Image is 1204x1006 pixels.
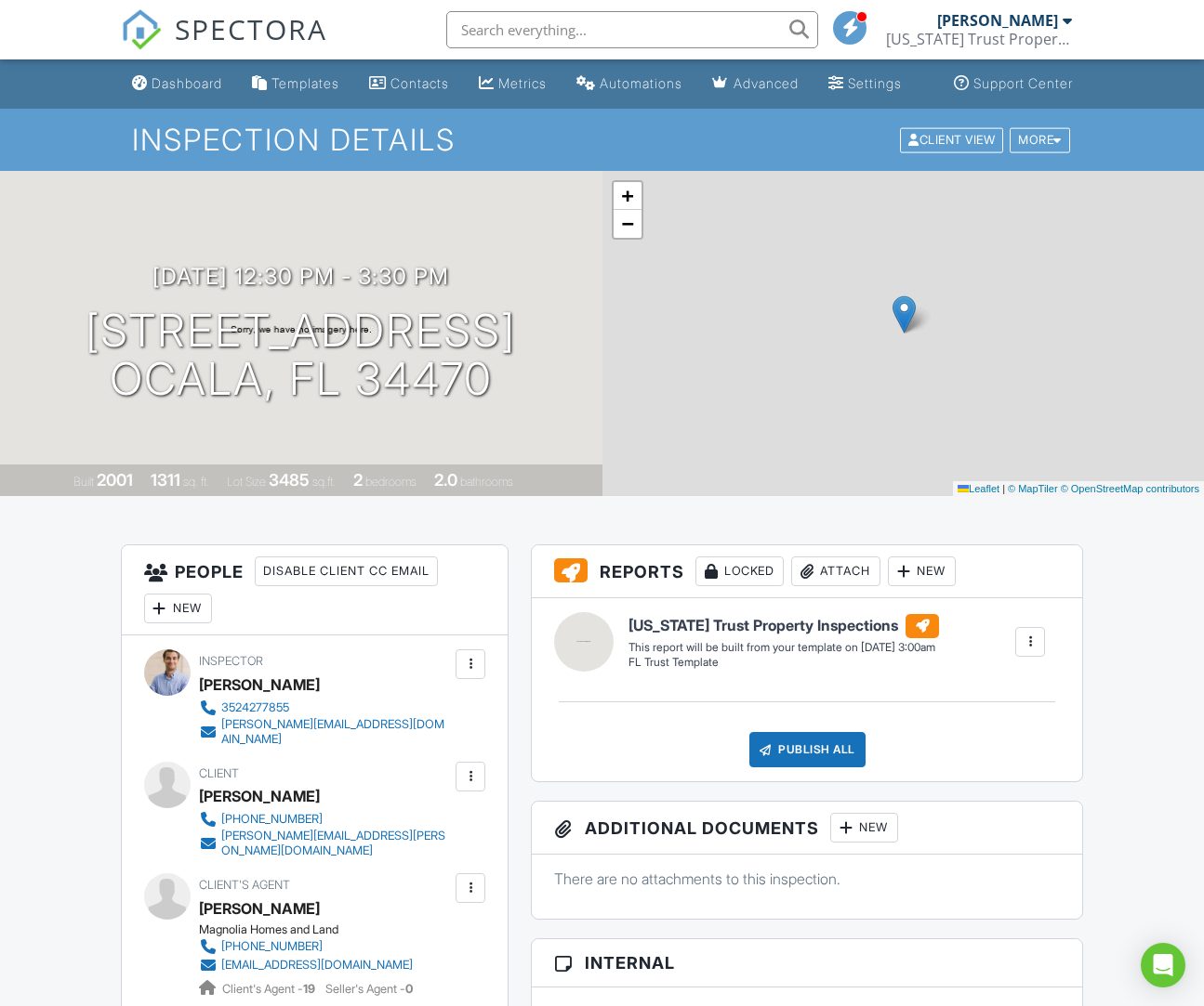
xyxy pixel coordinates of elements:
[255,556,438,586] div: Disable Client CC Email
[73,475,94,489] span: Built
[900,127,1003,152] div: Client View
[199,956,413,974] a: [EMAIL_ADDRESS][DOMAIN_NAME]
[199,878,290,892] span: Client's Agent
[628,640,939,655] div: This report will be built from your template on [DATE] 3:00am
[199,922,428,937] div: Magnolia Homes and Land
[898,132,1008,146] a: Client View
[958,483,999,494] a: Leaflet
[199,829,452,858] a: [PERSON_NAME][EMAIL_ADDRESS][PERSON_NAME][DOMAIN_NAME]
[405,982,413,996] strong: 0
[221,812,323,827] div: [PHONE_NUMBER]
[227,475,266,489] span: Lot Size
[312,475,336,489] span: sq.ft.
[390,75,449,91] div: Contacts
[362,67,456,101] a: Contacts
[937,11,1058,30] div: [PERSON_NAME]
[554,869,1060,889] p: There are no attachments to this inspection.
[151,470,180,490] div: 1311
[199,671,320,699] div: [PERSON_NAME]
[705,67,806,101] a: Advanced
[199,766,239,780] span: Client
[125,67,230,101] a: Dashboard
[121,25,327,64] a: SPECTORA
[614,182,642,210] a: Zoom in
[498,75,547,91] div: Metrics
[621,212,633,235] span: −
[86,307,516,405] h1: [STREET_ADDRESS] Ocala, FL 34470
[199,699,452,717] a: 3524277855
[600,75,682,91] div: Automations
[848,75,902,91] div: Settings
[199,895,320,922] a: [PERSON_NAME]
[199,937,413,956] a: [PHONE_NUMBER]
[353,470,363,490] div: 2
[325,982,413,996] span: Seller's Agent -
[221,700,289,715] div: 3524277855
[888,556,956,586] div: New
[460,475,513,489] span: bathrooms
[365,475,417,489] span: bedrooms
[734,75,799,91] div: Advanced
[269,470,310,490] div: 3485
[628,614,939,638] h6: [US_STATE] Trust Property Inspections
[152,264,449,289] h3: [DATE] 12:30 pm - 3:30 pm
[144,594,212,623] div: New
[199,810,452,829] a: [PHONE_NUMBER]
[199,717,452,747] a: [PERSON_NAME][EMAIL_ADDRESS][DOMAIN_NAME]
[1002,483,1005,494] span: |
[791,556,880,586] div: Attach
[199,782,320,810] div: [PERSON_NAME]
[893,295,916,333] img: Marker
[821,67,909,101] a: Settings
[199,654,263,668] span: Inspector
[830,813,898,843] div: New
[183,475,209,489] span: sq. ft.
[532,802,1082,855] h3: Additional Documents
[1061,483,1199,494] a: © OpenStreetMap contributors
[532,545,1082,598] h3: Reports
[1141,943,1185,987] div: Open Intercom Messenger
[175,9,327,48] span: SPECTORA
[221,829,452,858] div: [PERSON_NAME][EMAIL_ADDRESS][PERSON_NAME][DOMAIN_NAME]
[695,556,784,586] div: Locked
[221,939,323,954] div: [PHONE_NUMBER]
[122,545,509,635] h3: People
[446,11,818,48] input: Search everything...
[628,655,939,671] div: FL Trust Template
[1010,127,1070,152] div: More
[532,939,1082,987] h3: Internal
[946,67,1080,101] a: Support Center
[614,210,642,238] a: Zoom out
[221,717,452,747] div: [PERSON_NAME][EMAIL_ADDRESS][DOMAIN_NAME]
[569,67,690,101] a: Automations (Basic)
[471,67,554,101] a: Metrics
[121,9,162,50] img: The Best Home Inspection Software - Spectora
[222,982,318,996] span: Client's Agent -
[303,982,315,996] strong: 19
[221,958,413,973] div: [EMAIL_ADDRESS][DOMAIN_NAME]
[132,124,1071,156] h1: Inspection Details
[621,184,633,207] span: +
[1008,483,1058,494] a: © MapTiler
[245,67,347,101] a: Templates
[97,470,133,490] div: 2001
[749,732,866,767] div: Publish All
[886,30,1072,48] div: Florida Trust Property Inspections
[434,470,457,490] div: 2.0
[271,75,339,91] div: Templates
[152,75,222,91] div: Dashboard
[973,75,1073,91] div: Support Center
